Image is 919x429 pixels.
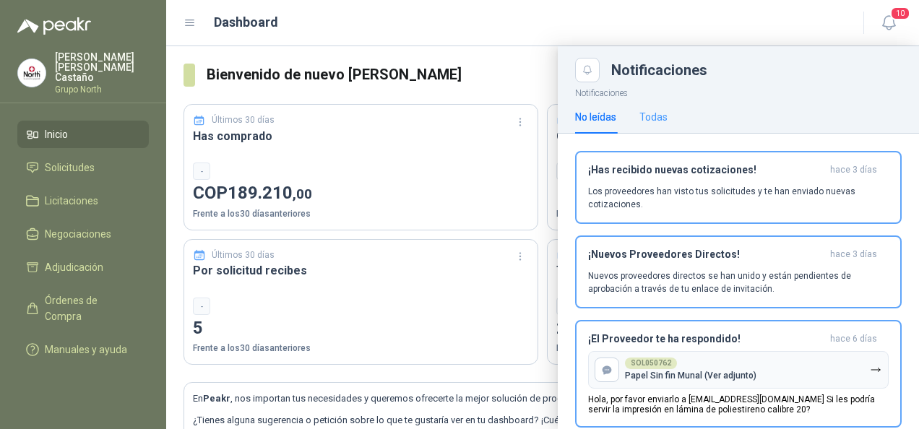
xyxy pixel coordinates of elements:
a: Adjudicación [17,253,149,281]
button: ¡Has recibido nuevas cotizaciones!hace 3 días Los proveedores han visto tus solicitudes y te han ... [575,151,902,224]
span: 10 [890,6,910,20]
button: SOL050762Papel Sin fin Munal (Ver adjunto) [588,351,889,389]
p: Los proveedores han visto tus solicitudes y te han enviado nuevas cotizaciones. [588,185,889,211]
p: Notificaciones [558,82,919,100]
span: Adjudicación [45,259,103,275]
h1: Dashboard [214,12,278,32]
span: Manuales y ayuda [45,342,127,357]
a: Órdenes de Compra [17,287,149,330]
span: hace 3 días [830,164,877,176]
p: Grupo North [55,85,149,94]
img: Logo peakr [17,17,91,35]
h3: ¡Nuevos Proveedores Directos! [588,248,824,261]
button: Close [575,58,600,82]
span: hace 3 días [830,248,877,261]
a: Inicio [17,121,149,148]
span: Negociaciones [45,226,111,242]
a: Solicitudes [17,154,149,181]
div: Todas [639,109,668,125]
span: Licitaciones [45,193,98,209]
div: No leídas [575,109,616,125]
span: hace 6 días [830,333,877,345]
h3: ¡Has recibido nuevas cotizaciones! [588,164,824,176]
h3: ¡El Proveedor te ha respondido! [588,333,824,345]
p: Hola, por favor enviarlo a [EMAIL_ADDRESS][DOMAIN_NAME] Si les podría servir la impresión en lámi... [588,394,889,415]
button: ¡Nuevos Proveedores Directos!hace 3 días Nuevos proveedores directos se han unido y están pendien... [575,235,902,308]
a: Manuales y ayuda [17,336,149,363]
a: Licitaciones [17,187,149,214]
p: [PERSON_NAME] [PERSON_NAME] Castaño [55,52,149,82]
button: ¡El Proveedor te ha respondido!hace 6 días SOL050762Papel Sin fin Munal (Ver adjunto)Hola, por fa... [575,320,902,428]
p: Nuevos proveedores directos se han unido y están pendientes de aprobación a través de tu enlace d... [588,269,889,295]
button: 10 [876,10,902,36]
span: Inicio [45,126,68,142]
span: Solicitudes [45,160,95,175]
div: Notificaciones [611,63,902,77]
a: Negociaciones [17,220,149,248]
div: SOL050762 [625,357,677,369]
p: Papel Sin fin Munal (Ver adjunto) [625,370,756,381]
img: Company Logo [18,59,46,87]
span: Órdenes de Compra [45,292,135,324]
